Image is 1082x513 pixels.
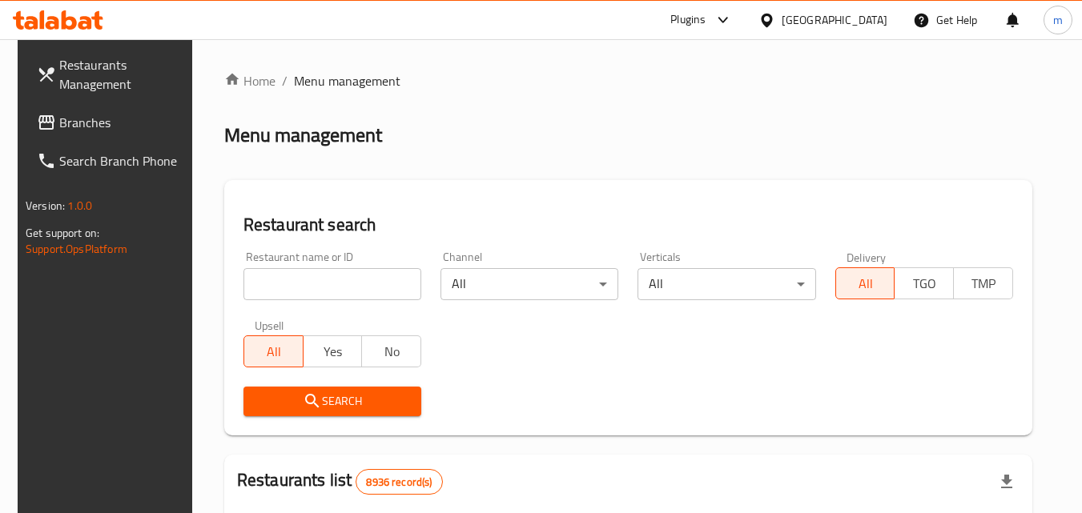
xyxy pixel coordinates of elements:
h2: Menu management [224,122,382,148]
button: Yes [303,335,363,367]
span: Yes [310,340,356,363]
input: Search for restaurant name or ID.. [243,268,421,300]
span: m [1053,11,1063,29]
li: / [282,71,288,90]
button: TGO [894,267,954,299]
button: Search [243,387,421,416]
div: [GEOGRAPHIC_DATA] [782,11,887,29]
span: All [843,272,889,295]
a: Support.OpsPlatform [26,238,127,259]
span: Search Branch Phone [59,151,186,170]
button: No [361,335,421,367]
h2: Restaurant search [243,213,1013,237]
label: Upsell [255,319,284,331]
span: Menu management [294,71,400,90]
span: 8936 record(s) [356,475,441,490]
span: Restaurants Management [59,55,186,94]
button: All [243,335,304,367]
span: No [368,340,415,363]
nav: breadcrumb [224,71,1032,90]
span: 1.0.0 [67,195,92,216]
a: Restaurants Management [24,46,199,103]
div: All [440,268,618,300]
span: TGO [901,272,947,295]
a: Search Branch Phone [24,142,199,180]
button: TMP [953,267,1013,299]
span: TMP [960,272,1007,295]
span: Get support on: [26,222,99,243]
span: Search [256,391,408,411]
h2: Restaurants list [237,468,443,495]
span: All [251,340,297,363]
span: Version: [26,195,65,216]
div: Export file [987,463,1026,501]
a: Home [224,71,276,90]
a: Branches [24,103,199,142]
div: All [638,268,815,300]
label: Delivery [847,251,887,263]
span: Branches [59,113,186,132]
div: Plugins [670,10,706,30]
button: All [835,267,895,299]
div: Total records count [356,469,442,495]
